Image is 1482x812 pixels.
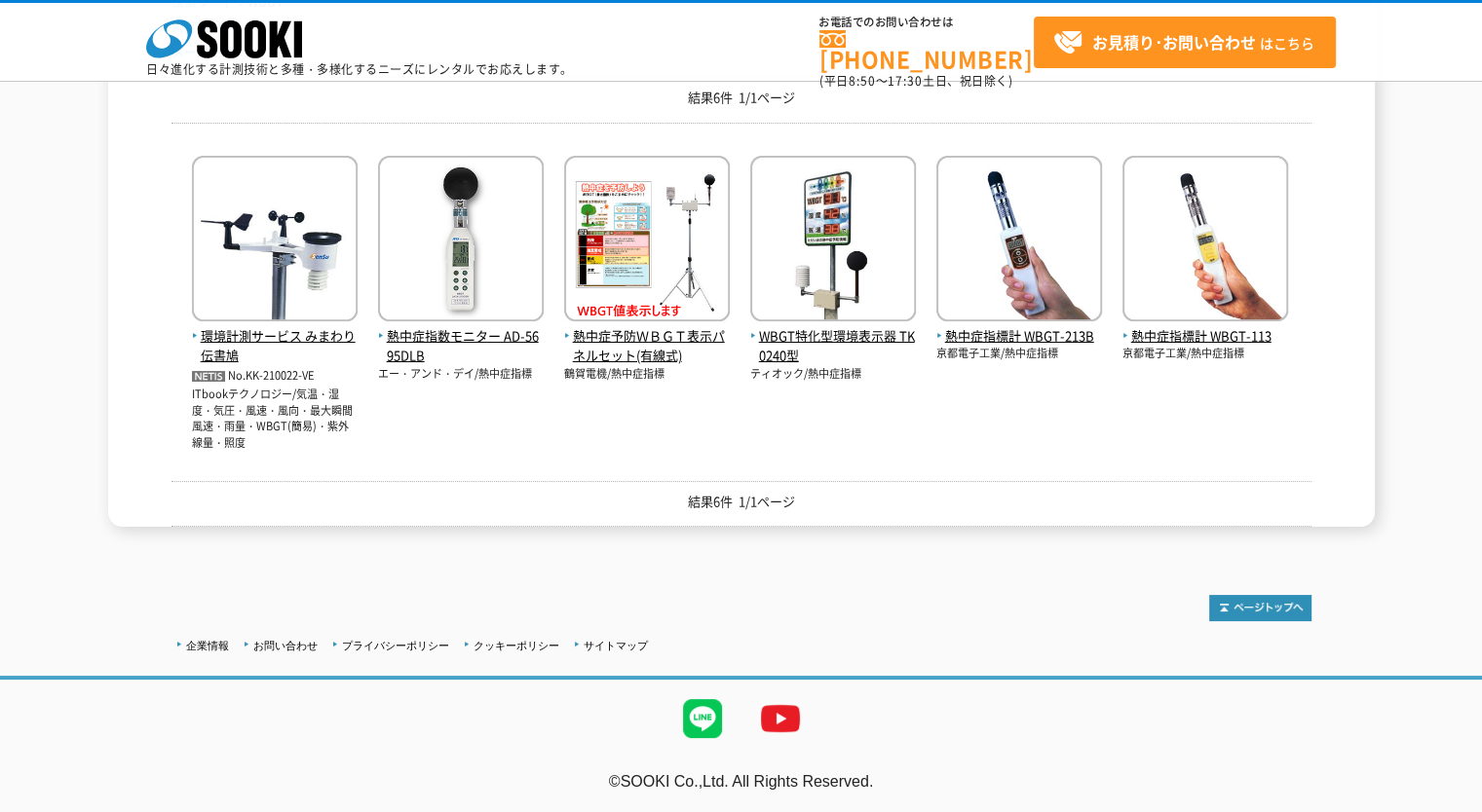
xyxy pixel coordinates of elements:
[1122,156,1288,326] img: WBGT-113
[146,63,573,75] p: 日々進化する計測技術と多種・多様化するニーズにレンタルでお応えします。
[342,640,449,651] a: プライバシーポリシー
[750,156,916,326] img: TK0240型
[936,306,1102,347] a: 熱中症指標計 WBGT-213B
[1122,326,1288,347] span: 熱中症指標計 WBGT-113
[584,640,648,651] a: サイトマップ
[378,326,544,367] span: 熱中症指数モニター AD-5695DLB
[192,366,358,387] p: No.KK-210022-VE
[253,640,318,651] a: お問い合わせ
[378,156,544,326] img: AD-5695DLB
[1209,595,1311,621] img: トップページへ
[1092,30,1256,54] strong: お見積り･お問い合わせ
[741,680,819,757] img: YouTube
[186,640,229,651] a: 企業情報
[564,326,730,367] span: 熱中症予防ＷＢＧＴ表示パネルセット(有線式)
[378,366,544,383] p: エー・アンド・デイ/熱中症指標
[1122,346,1288,362] p: 京都電子工業/熱中症指標
[192,326,358,367] span: 環境計測サービス みまわり伝書鳩
[750,326,916,367] span: WBGT特化型環境表示器 TK0240型
[819,72,1012,90] span: (平日 ～ 土日、祝日除く)
[936,346,1102,362] p: 京都電子工業/熱中症指標
[1122,306,1288,347] a: 熱中症指標計 WBGT-113
[664,680,741,757] img: LINE
[819,17,1034,28] span: お電話でのお問い合わせは
[192,387,358,451] p: ITbookテクノロジー/気温・湿度・気圧・風速・風向・最大瞬間風速・雨量・WBGT(簡易)・紫外線量・照度
[936,156,1102,326] img: WBGT-213B
[474,640,559,651] a: クッキーポリシー
[888,72,923,90] span: 17:30
[750,366,916,383] p: ティオック/熱中症指標
[564,366,730,383] p: 鶴賀電機/熱中症指標
[378,306,544,366] a: 熱中症指数モニター AD-5695DLB
[192,306,358,366] a: 環境計測サービス みまわり伝書鳩
[1034,17,1336,68] a: お見積り･お問い合わせはこちら
[171,492,1311,512] p: 結果6件 1/1ページ
[750,306,916,366] a: WBGT特化型環境表示器 TK0240型
[192,156,358,326] img: みまわり伝書鳩
[1407,794,1482,810] a: テストMail
[849,72,876,90] span: 8:50
[564,306,730,366] a: 熱中症予防ＷＢＧＴ表示パネルセット(有線式)
[1053,28,1314,57] span: はこちら
[819,30,1034,70] a: [PHONE_NUMBER]
[936,326,1102,347] span: 熱中症指標計 WBGT-213B
[171,88,1311,108] p: 結果6件 1/1ページ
